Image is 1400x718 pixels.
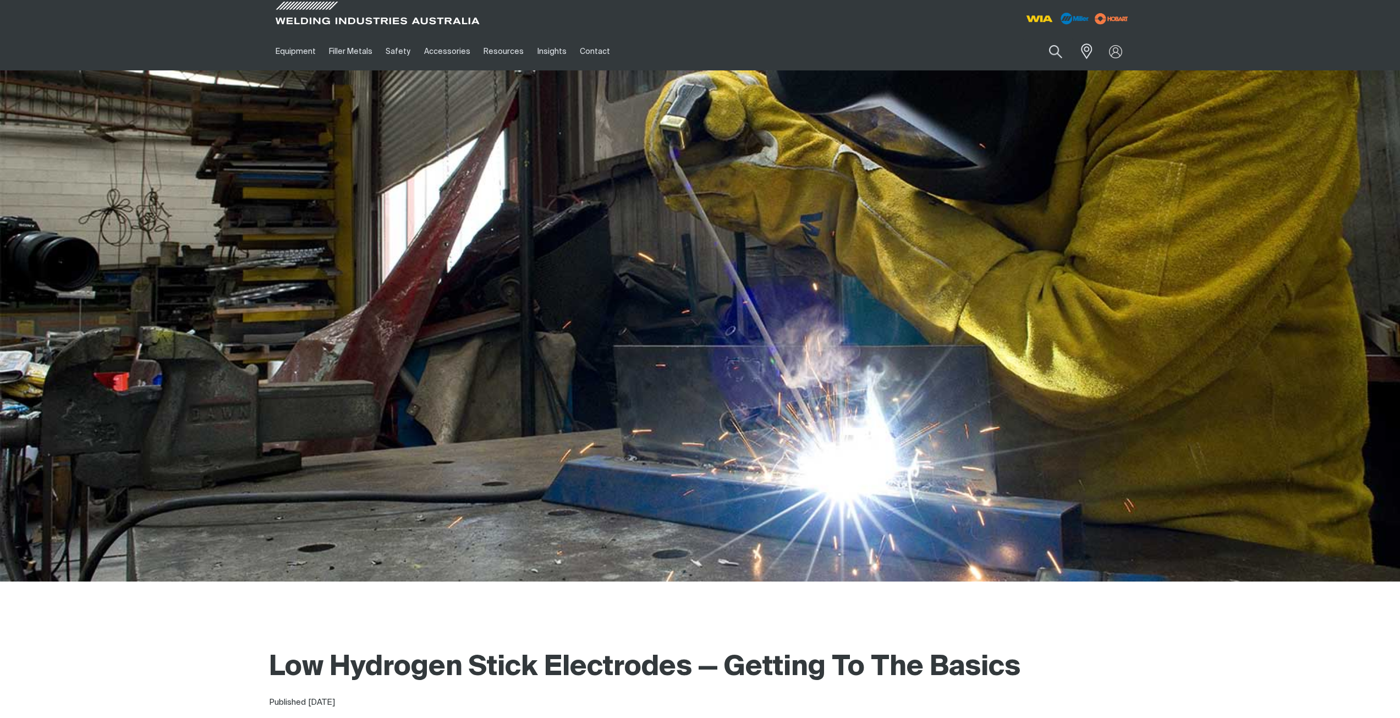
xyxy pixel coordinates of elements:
a: Accessories [418,32,477,70]
a: Safety [379,32,417,70]
div: Published [DATE] [269,697,1132,709]
a: Contact [573,32,617,70]
h1: Low Hydrogen Stick Electrodes — Getting To The Basics [269,650,1020,686]
a: Insights [530,32,573,70]
a: Equipment [269,32,322,70]
img: miller [1091,10,1132,27]
a: Resources [477,32,530,70]
a: Filler Metals [322,32,379,70]
input: Product name or item number... [1023,39,1074,64]
button: Search products [1037,39,1074,64]
nav: Main [269,32,916,70]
